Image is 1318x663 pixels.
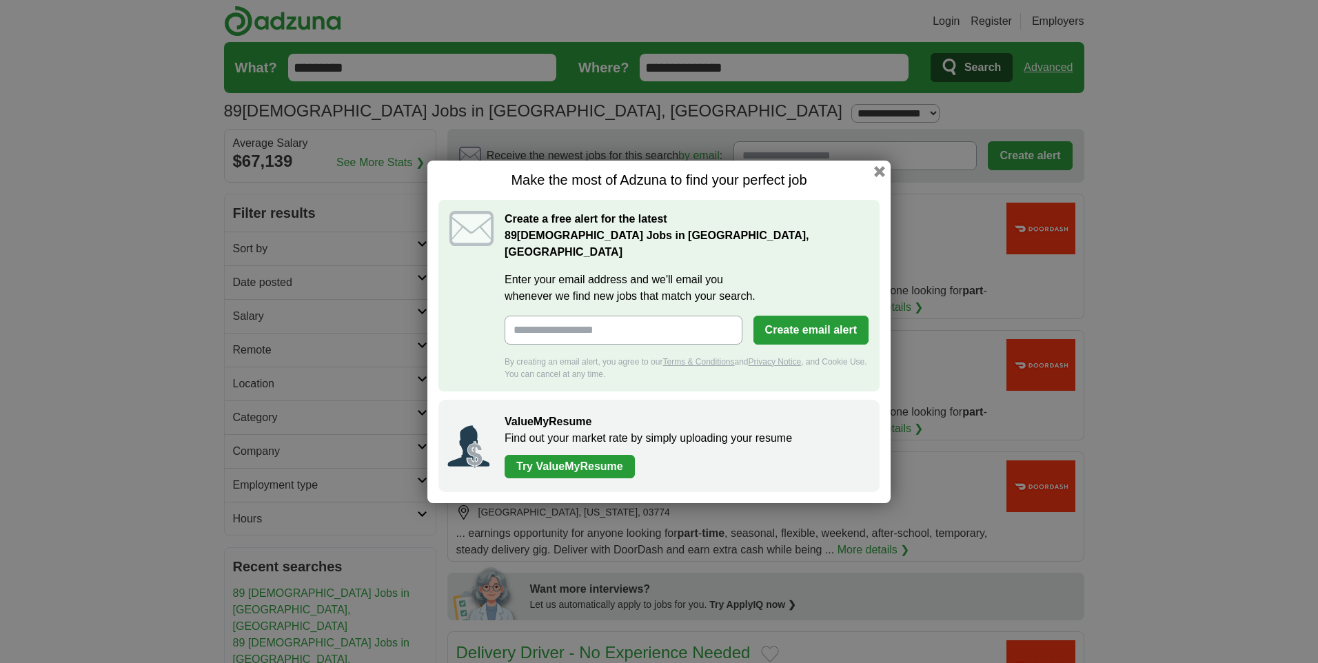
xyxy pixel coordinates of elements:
div: By creating an email alert, you agree to our and , and Cookie Use. You can cancel at any time. [505,356,869,380]
span: 89 [505,227,517,244]
a: Try ValueMyResume [505,455,635,478]
button: Create email alert [753,316,869,345]
a: Terms & Conditions [662,357,734,367]
img: icon_email.svg [449,211,494,246]
strong: [DEMOGRAPHIC_DATA] Jobs in [GEOGRAPHIC_DATA], [GEOGRAPHIC_DATA] [505,229,809,258]
h2: Create a free alert for the latest [505,211,869,261]
a: Privacy Notice [749,357,802,367]
h2: ValueMyResume [505,414,866,430]
p: Find out your market rate by simply uploading your resume [505,430,866,447]
h1: Make the most of Adzuna to find your perfect job [438,172,880,189]
label: Enter your email address and we'll email you whenever we find new jobs that match your search. [505,272,869,305]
